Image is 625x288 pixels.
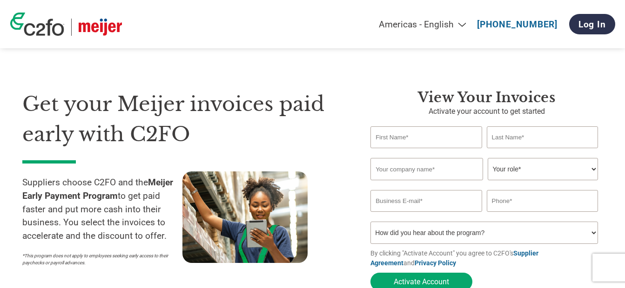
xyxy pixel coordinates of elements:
h3: View Your Invoices [370,89,603,106]
input: Invalid Email format [370,190,482,212]
img: supply chain worker [182,171,308,263]
div: Inavlid Email Address [370,213,482,218]
p: *This program does not apply to employees seeking early access to their paychecks or payroll adva... [22,252,173,266]
input: Phone* [487,190,598,212]
a: [PHONE_NUMBER] [477,19,558,30]
p: Suppliers choose C2FO and the to get paid faster and put more cash into their business. You selec... [22,176,182,243]
input: Last Name* [487,126,598,148]
div: Invalid first name or first name is too long [370,149,482,154]
h1: Get your Meijer invoices paid early with C2FO [22,89,343,149]
p: Activate your account to get started [370,106,603,117]
div: Invalid last name or last name is too long [487,149,598,154]
img: Meijer [79,19,122,36]
a: Supplier Agreement [370,249,538,267]
select: Title/Role [488,158,598,180]
div: Invalid company name or company name is too long [370,181,598,186]
input: Your company name* [370,158,483,180]
strong: Meijer Early Payment Program [22,177,173,201]
div: Inavlid Phone Number [487,213,598,218]
a: Log In [569,14,615,34]
input: First Name* [370,126,482,148]
p: By clicking "Activate Account" you agree to C2FO's and [370,249,603,268]
a: Privacy Policy [415,259,456,267]
img: c2fo logo [10,13,64,36]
